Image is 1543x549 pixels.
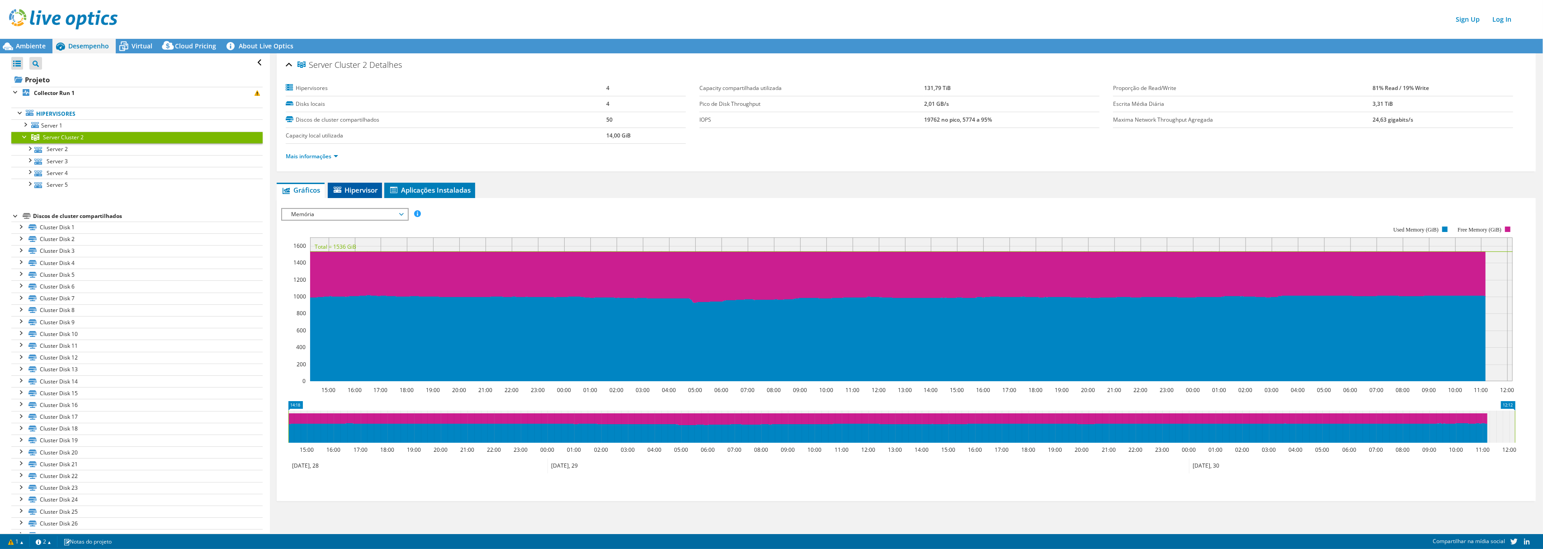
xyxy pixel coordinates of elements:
[1182,446,1196,454] text: 00:00
[223,39,300,53] a: About Live Optics
[621,446,635,454] text: 03:00
[11,132,263,143] a: Server Cluster 2
[1003,386,1017,394] text: 17:00
[781,446,795,454] text: 09:00
[11,458,263,470] a: Cluster Disk 21
[11,494,263,506] a: Cluster Disk 24
[57,536,118,547] a: Notas do projeto
[34,89,75,97] b: Collector Run 1
[479,386,493,394] text: 21:00
[1423,446,1437,454] text: 09:00
[968,446,982,454] text: 16:00
[315,243,356,251] text: Total = 1536 GiB
[11,352,263,364] a: Cluster Disk 12
[33,211,263,222] div: Discos de cluster compartilhados
[41,122,62,129] span: Server 1
[924,84,951,92] b: 131,79 TiB
[327,446,341,454] text: 16:00
[514,446,528,454] text: 23:00
[1503,446,1517,454] text: 12:00
[701,446,715,454] text: 06:00
[595,446,609,454] text: 02:00
[1458,227,1502,233] text: Free Memory (GiB)
[689,386,703,394] text: 05:00
[286,84,606,93] label: Hipervisores
[1048,446,1062,454] text: 19:00
[675,446,689,454] text: 05:00
[286,99,606,109] label: Disks locais
[11,108,263,119] a: Hipervisores
[11,280,263,292] a: Cluster Disk 6
[400,386,414,394] text: 18:00
[1289,446,1303,454] text: 04:00
[302,377,306,385] text: 0
[293,259,306,266] text: 1400
[1373,116,1413,123] b: 24,63 gigabits/s
[888,446,902,454] text: 13:00
[1108,386,1122,394] text: 21:00
[1075,446,1089,454] text: 20:00
[1449,386,1463,394] text: 10:00
[606,116,613,123] b: 50
[11,304,263,316] a: Cluster Disk 8
[297,360,306,368] text: 200
[1373,100,1393,108] b: 3,31 TiB
[11,482,263,494] a: Cluster Disk 23
[381,446,395,454] text: 18:00
[1317,386,1331,394] text: 05:00
[606,132,631,139] b: 14,00 GiB
[11,470,263,482] a: Cluster Disk 22
[11,155,263,167] a: Server 3
[426,386,440,394] text: 19:00
[348,386,362,394] text: 16:00
[1449,446,1463,454] text: 10:00
[1344,386,1358,394] text: 06:00
[950,386,964,394] text: 15:00
[924,386,938,394] text: 14:00
[924,116,992,123] b: 19762 no pico, 5774 a 95%
[11,340,263,351] a: Cluster Disk 11
[1433,537,1505,545] span: Compartilhar na mídia social
[1369,446,1383,454] text: 07:00
[1291,386,1305,394] text: 04:00
[898,386,912,394] text: 13:00
[1113,115,1373,124] label: Maxima Network Throughput Agregada
[11,435,263,446] a: Cluster Disk 19
[16,42,46,50] span: Ambiente
[835,446,849,454] text: 11:00
[1102,446,1116,454] text: 21:00
[915,446,929,454] text: 14:00
[606,84,609,92] b: 4
[567,446,581,454] text: 01:00
[1239,386,1253,394] text: 02:00
[332,185,377,194] span: Hipervisor
[11,269,263,280] a: Cluster Disk 5
[487,446,501,454] text: 22:00
[1129,446,1143,454] text: 22:00
[11,257,263,269] a: Cluster Disk 4
[1113,84,1373,93] label: Proporção de Read/Write
[9,9,118,29] img: live_optics_svg.svg
[287,209,403,220] span: Memória
[1476,446,1490,454] text: 11:00
[11,328,263,340] a: Cluster Disk 10
[11,233,263,245] a: Cluster Disk 2
[808,446,822,454] text: 10:00
[1316,446,1330,454] text: 05:00
[728,446,742,454] text: 07:00
[820,386,834,394] text: 10:00
[286,115,606,124] label: Discos de cluster compartilhados
[11,399,263,411] a: Cluster Disk 16
[293,293,306,300] text: 1000
[1370,386,1384,394] text: 07:00
[1236,446,1250,454] text: 02:00
[1160,386,1174,394] text: 23:00
[461,446,475,454] text: 21:00
[407,446,421,454] text: 19:00
[11,316,263,328] a: Cluster Disk 9
[300,446,314,454] text: 15:00
[1343,446,1357,454] text: 06:00
[389,185,471,194] span: Aplicações Instaladas
[11,446,263,458] a: Cluster Disk 20
[11,364,263,375] a: Cluster Disk 13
